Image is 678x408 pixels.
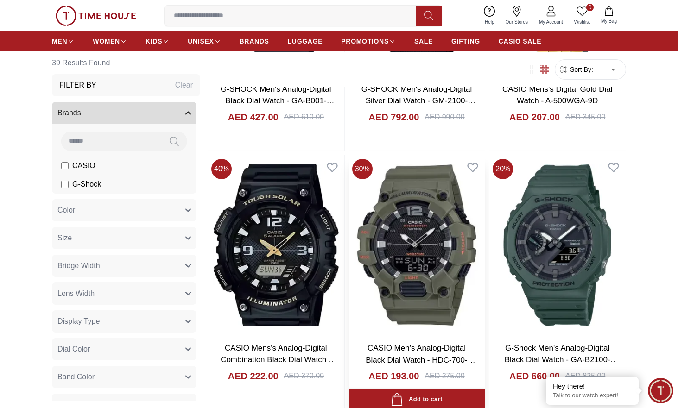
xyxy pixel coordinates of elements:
[479,4,500,27] a: Help
[61,162,69,169] input: CASIO
[565,112,605,123] div: AED 345.00
[52,37,67,46] span: MEN
[505,344,618,376] a: G-Shock Men's Analog-Digital Black Dial Watch - GA-B2100-3ADR
[52,52,200,74] h6: 39 Results Found
[391,393,442,406] div: Add to cart
[414,37,433,46] span: SALE
[451,37,480,46] span: GIFTING
[568,65,593,74] span: Sort By:
[502,19,532,25] span: Our Stores
[52,255,196,277] button: Bridge Width
[61,181,69,188] input: G-Shock
[553,392,632,400] p: Talk to our watch expert!
[57,344,90,355] span: Dial Color
[509,370,560,383] h4: AED 660.00
[93,37,120,46] span: WOMEN
[56,6,136,26] img: ...
[221,85,335,117] a: G-SHOCK Men's Analog-Digital Black Dial Watch - GA-B001-1ADR
[228,370,279,383] h4: AED 222.00
[361,85,475,117] a: G-SHOCK Men's Analog-Digital Silver Dial Watch - GM-2100-1ADR
[499,37,542,46] span: CASIO SALE
[52,33,74,50] a: MEN
[72,160,95,171] span: CASIO
[366,344,475,376] a: CASIO Men's Analog-Digital Black Dial Watch - HDC-700-3A2VDF
[425,112,464,123] div: AED 990.00
[341,33,396,50] a: PROMOTIONS
[240,37,269,46] span: BRANDS
[288,37,323,46] span: LUGGAGE
[57,232,72,244] span: Size
[596,5,622,26] button: My Bag
[52,227,196,249] button: Size
[175,80,193,91] div: Clear
[349,155,485,335] img: CASIO Men's Analog-Digital Black Dial Watch - HDC-700-3A2VDF
[52,199,196,221] button: Color
[52,310,196,333] button: Display Type
[489,155,626,335] img: G-Shock Men's Analog-Digital Black Dial Watch - GA-B2100-3ADR
[57,260,100,271] span: Bridge Width
[284,112,324,123] div: AED 610.00
[57,107,81,119] span: Brands
[52,282,196,305] button: Lens Width
[72,179,101,190] span: G-Shock
[500,4,533,27] a: Our Stores
[93,33,127,50] a: WOMEN
[569,4,596,27] a: 0Wishlist
[481,19,498,25] span: Help
[341,37,389,46] span: PROMOTIONS
[586,4,594,11] span: 0
[57,205,75,216] span: Color
[59,80,96,91] h3: Filter By
[188,33,221,50] a: UNISEX
[648,378,673,403] div: Chat Widget
[52,102,196,124] button: Brands
[535,19,567,25] span: My Account
[493,159,513,179] span: 20 %
[499,33,542,50] a: CASIO SALE
[368,111,419,124] h4: AED 792.00
[284,370,324,382] div: AED 370.00
[57,316,100,327] span: Display Type
[553,382,632,391] div: Hey there!
[240,33,269,50] a: BRANDS
[146,37,162,46] span: KIDS
[559,65,593,74] button: Sort By:
[414,33,433,50] a: SALE
[509,111,560,124] h4: AED 207.00
[57,371,95,383] span: Band Color
[288,33,323,50] a: LUGGAGE
[52,366,196,388] button: Band Color
[368,370,419,383] h4: AED 193.00
[57,288,95,299] span: Lens Width
[188,37,214,46] span: UNISEX
[425,370,464,382] div: AED 275.00
[352,159,373,179] span: 30 %
[221,344,336,376] a: CASIO Mens's Analog-Digital Combination Black Dial Watch - AQ-S810W-1B
[211,159,232,179] span: 40 %
[146,33,169,50] a: KIDS
[570,19,594,25] span: Wishlist
[597,18,621,25] span: My Bag
[208,155,344,335] img: CASIO Mens's Analog-Digital Combination Black Dial Watch - AQ-S810W-1B
[451,33,480,50] a: GIFTING
[52,338,196,360] button: Dial Color
[228,111,279,124] h4: AED 427.00
[565,370,605,382] div: AED 825.00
